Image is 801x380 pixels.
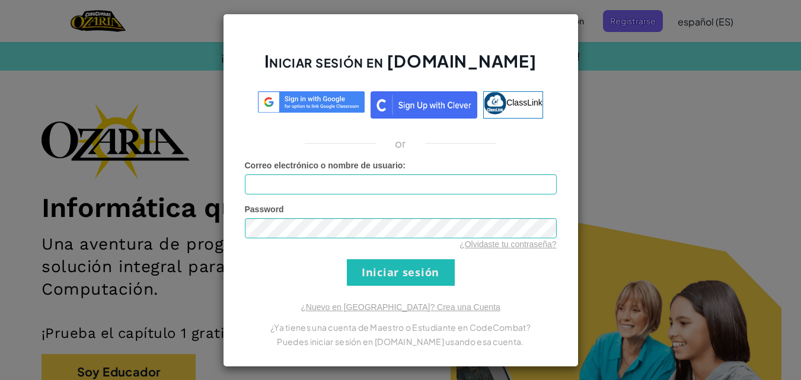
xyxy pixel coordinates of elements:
span: Password [245,205,284,214]
label: : [245,159,406,171]
img: log-in-google-sso.svg [258,91,365,113]
a: ¿Olvidaste tu contraseña? [459,240,556,249]
input: Iniciar sesión [347,259,455,286]
span: ClassLink [506,97,542,107]
a: ¿Nuevo en [GEOGRAPHIC_DATA]? Crea una Cuenta [301,302,500,312]
p: ¿Ya tienes una cuenta de Maestro o Estudiante en CodeCombat? [245,320,557,334]
span: Correo electrónico o nombre de usuario [245,161,403,170]
h2: Iniciar sesión en [DOMAIN_NAME] [245,50,557,84]
p: Puedes iniciar sesión en [DOMAIN_NAME] usando esa cuenta. [245,334,557,349]
img: classlink-logo-small.png [484,92,506,114]
p: or [395,136,406,151]
img: clever_sso_button@2x.png [371,91,477,119]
